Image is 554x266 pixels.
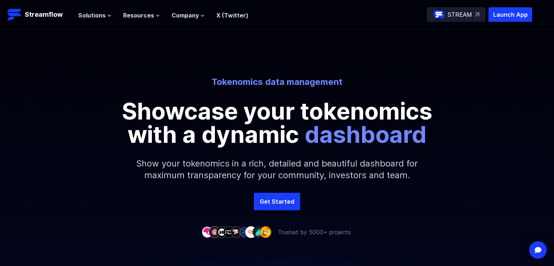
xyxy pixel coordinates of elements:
[278,228,351,236] p: Trusted by 5000+ projects
[216,226,228,238] img: company-3
[231,226,242,238] img: company-5
[123,11,154,20] span: Resources
[223,226,235,238] img: company-4
[209,226,220,238] img: company-2
[260,226,271,238] img: company-9
[304,120,427,148] span: dashboard
[201,226,213,238] img: company-1
[475,12,479,17] img: top-right-arrow.svg
[113,99,441,146] p: Showcase your tokenomics with a dynamic
[78,11,111,20] button: Solutions
[78,11,106,20] span: Solutions
[216,12,248,19] a: X (Twitter)
[433,9,445,20] img: streamflow-logo-circle.png
[448,10,472,19] p: STREAM
[7,7,71,22] a: Streamflow
[25,9,63,20] p: Streamflow
[427,7,486,22] a: STREAM
[254,193,300,210] a: Get Started
[123,11,160,20] button: Resources
[172,11,205,20] button: Company
[121,146,434,193] p: Show your tokenomics in a rich, detailed and beautiful dashboard for maximum transparency for you...
[75,76,479,88] p: Tokenomics data management
[245,226,257,238] img: company-7
[7,7,22,22] img: Streamflow Logo
[238,226,250,238] img: company-6
[529,241,547,259] div: Open Intercom Messenger
[172,11,199,20] span: Company
[252,226,264,238] img: company-8
[488,7,532,22] button: Launch App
